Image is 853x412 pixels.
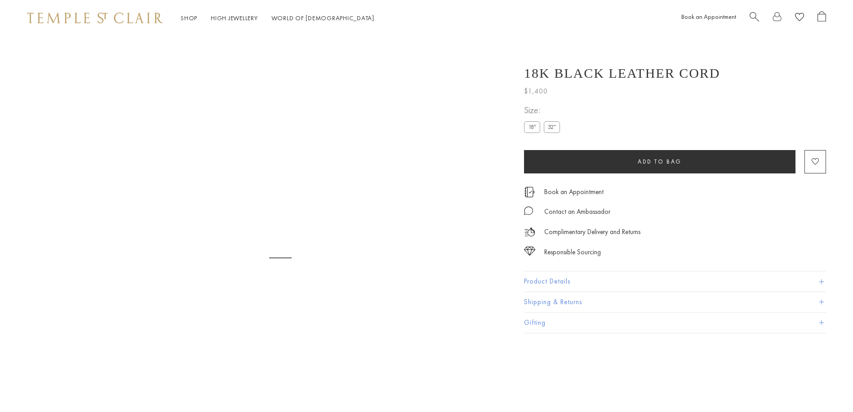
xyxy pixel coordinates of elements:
[524,313,826,333] button: Gifting
[524,85,548,97] span: $1,400
[750,11,759,25] a: Search
[524,271,826,292] button: Product Details
[638,158,682,165] span: Add to bag
[524,247,535,256] img: icon_sourcing.svg
[181,14,197,22] a: ShopShop
[524,66,720,81] h1: 18K Black Leather Cord
[681,13,736,21] a: Book an Appointment
[271,14,374,22] a: World of [DEMOGRAPHIC_DATA]World of [DEMOGRAPHIC_DATA]
[544,226,640,238] p: Complimentary Delivery and Returns
[524,103,564,118] span: Size:
[181,13,374,24] nav: Main navigation
[544,206,610,217] div: Contact an Ambassador
[524,226,535,238] img: icon_delivery.svg
[795,11,804,25] a: View Wishlist
[524,121,540,133] label: 18"
[524,292,826,312] button: Shipping & Returns
[524,187,535,197] img: icon_appointment.svg
[211,14,258,22] a: High JewelleryHigh Jewellery
[544,121,560,133] label: 32"
[817,11,826,25] a: Open Shopping Bag
[27,13,163,23] img: Temple St. Clair
[524,150,795,173] button: Add to bag
[544,247,601,258] div: Responsible Sourcing
[524,206,533,215] img: MessageIcon-01_2.svg
[544,187,604,197] a: Book an Appointment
